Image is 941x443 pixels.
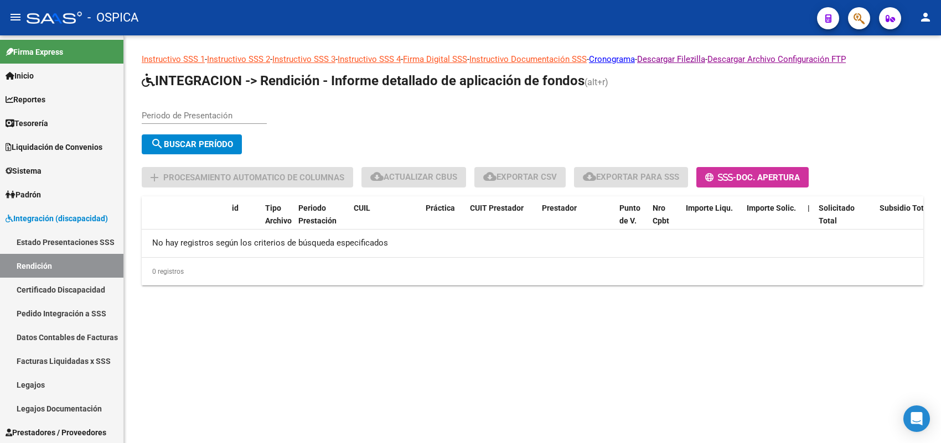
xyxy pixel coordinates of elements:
a: Firma Digital SSS [403,54,467,64]
span: Liquidación de Convenios [6,141,102,153]
span: Prestadores / Proveedores [6,426,106,439]
button: Exportar para SSS [574,167,688,187]
datatable-header-cell: Periodo Prestación [294,196,349,245]
datatable-header-cell: id [228,196,261,245]
datatable-header-cell: Subsidio Total [875,196,936,245]
span: Punto de V. [619,204,640,225]
datatable-header-cell: CUIT Prestador [466,196,537,245]
span: Tipo Archivo [265,204,292,225]
button: Buscar Período [142,134,242,154]
a: Instructivo SSS 3 [272,54,335,64]
a: Descargar Filezilla [637,54,705,64]
p: - - - - - - - - [142,53,923,65]
span: Importe Liqu. [686,204,733,212]
span: id [232,204,239,212]
datatable-header-cell: Tipo Archivo [261,196,294,245]
a: Descargar Archivo Configuración FTP [707,54,846,64]
span: - OSPICA [87,6,138,30]
span: | [808,204,810,212]
span: Actualizar CBUs [370,172,457,182]
span: INTEGRACION -> Rendición - Informe detallado de aplicación de fondos [142,73,585,88]
span: CUIL [354,204,370,212]
datatable-header-cell: Solicitado Total [814,196,875,245]
span: Inicio [6,70,34,82]
a: Instructivo SSS 1 [142,54,205,64]
span: - [705,173,736,183]
a: Instructivo Documentación SSS [469,54,587,64]
span: Sistema [6,165,42,177]
span: Práctica [426,204,455,212]
mat-icon: cloud_download [483,170,497,183]
span: (alt+r) [585,77,608,87]
datatable-header-cell: Práctica [421,196,466,245]
span: CUIT Prestador [470,204,524,212]
datatable-header-cell: Nro Cpbt [648,196,681,245]
span: Firma Express [6,46,63,58]
mat-icon: add [148,171,161,184]
div: Open Intercom Messenger [903,405,930,432]
span: Procesamiento automatico de columnas [163,173,344,183]
datatable-header-cell: CUIL [349,196,421,245]
mat-icon: search [151,137,164,150]
datatable-header-cell: Importe Solic. [742,196,803,245]
span: Exportar para SSS [583,172,679,182]
span: Solicitado Total [819,204,855,225]
span: Tesorería [6,117,48,129]
datatable-header-cell: Importe Liqu. [681,196,742,245]
mat-icon: cloud_download [370,170,384,183]
mat-icon: cloud_download [583,170,596,183]
span: Exportar CSV [483,172,557,182]
span: Subsidio Total [880,204,930,212]
datatable-header-cell: Prestador [537,196,615,245]
span: Periodo Prestación [298,204,337,225]
mat-icon: menu [9,11,22,24]
span: Importe Solic. [747,204,796,212]
span: Doc. Apertura [736,173,800,183]
span: Nro Cpbt [653,204,669,225]
span: Buscar Período [151,139,233,149]
button: -Doc. Apertura [696,167,809,187]
datatable-header-cell: | [803,196,814,245]
span: Prestador [542,204,577,212]
span: Padrón [6,189,41,201]
span: Reportes [6,93,45,106]
button: Exportar CSV [474,167,566,187]
a: Instructivo SSS 4 [338,54,401,64]
button: Procesamiento automatico de columnas [142,167,353,187]
mat-icon: person [919,11,932,24]
div: 0 registros [142,258,923,285]
span: Integración (discapacidad) [6,212,108,225]
datatable-header-cell: Punto de V. [615,196,648,245]
button: Actualizar CBUs [361,167,466,187]
a: Instructivo SSS 2 [207,54,270,64]
a: Cronograma [589,54,635,64]
div: No hay registros según los criterios de búsqueda especificados [142,230,923,257]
